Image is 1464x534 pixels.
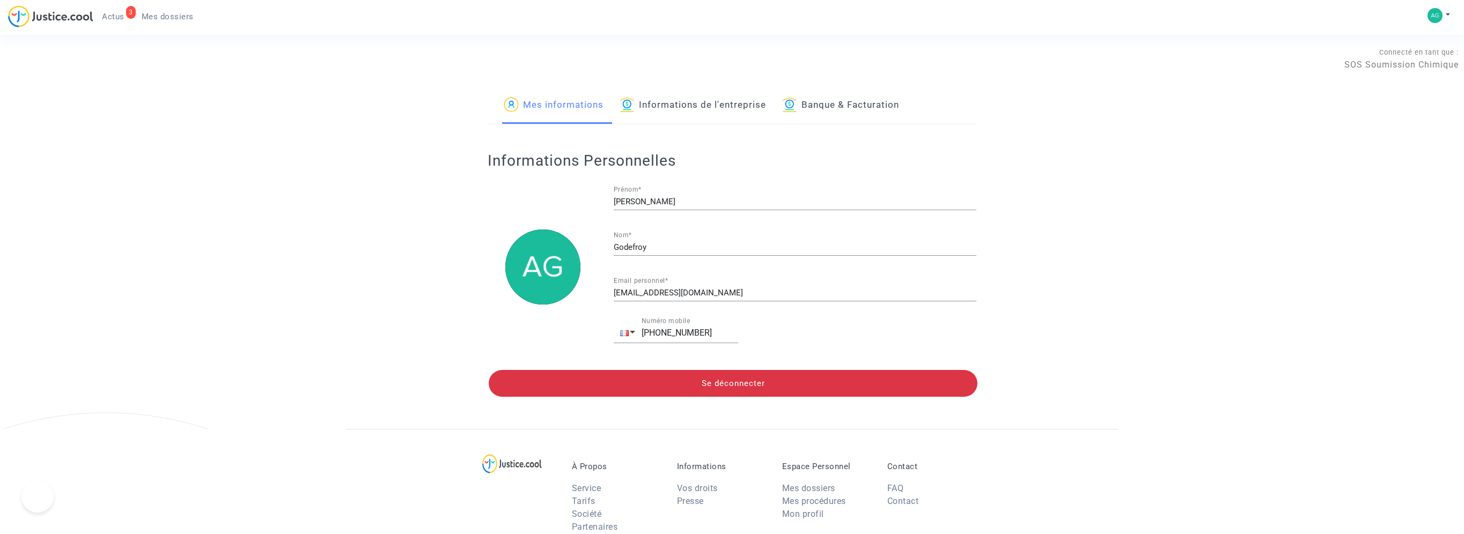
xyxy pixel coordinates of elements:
[504,87,604,124] a: Mes informations
[620,97,635,112] img: icon-banque.svg
[133,9,202,25] a: Mes dossiers
[8,5,93,27] img: jc-logo.svg
[572,462,661,471] p: À Propos
[782,483,835,493] a: Mes dossiers
[572,496,595,506] a: Tarifs
[504,97,519,112] img: icon-passager.svg
[505,229,580,305] img: ec8dbbaf95a08252fdb8e258b014bef8
[572,483,601,493] a: Service
[572,509,602,519] a: Société
[1379,48,1459,56] span: Connecté en tant que :
[1428,8,1443,23] img: ec8dbbaf95a08252fdb8e258b014bef8
[677,496,704,506] a: Presse
[93,9,133,25] a: 3Actus
[782,462,871,471] p: Espace Personnel
[21,480,54,513] iframe: Help Scout Beacon - Open
[488,151,976,170] h2: Informations Personnelles
[126,6,136,19] div: 3
[482,454,542,473] img: logo-lg.svg
[782,87,899,124] a: Banque & Facturation
[782,97,797,112] img: icon-banque.svg
[489,370,977,397] button: Se déconnecter
[887,462,976,471] p: Contact
[572,522,618,532] a: Partenaires
[102,12,124,21] span: Actus
[677,462,766,471] p: Informations
[887,496,919,506] a: Contact
[782,496,846,506] a: Mes procédures
[142,12,194,21] span: Mes dossiers
[620,87,766,124] a: Informations de l'entreprise
[782,509,824,519] a: Mon profil
[677,483,718,493] a: Vos droits
[887,483,904,493] a: FAQ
